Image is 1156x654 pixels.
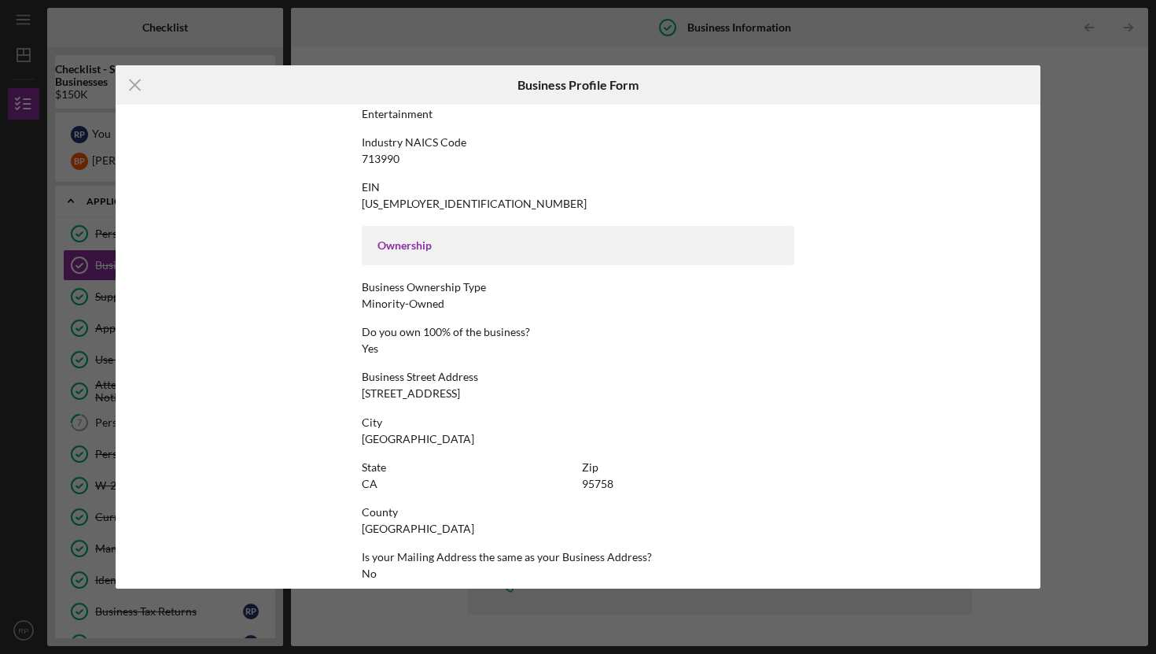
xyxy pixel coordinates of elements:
div: No [362,567,377,580]
div: Entertainment [362,108,433,120]
div: Business Ownership Type [362,281,794,294]
div: Do you own 100% of the business? [362,326,794,338]
div: Is your Mailing Address the same as your Business Address? [362,551,794,563]
h6: Business Profile Form [517,78,639,92]
div: Industry NAICS Code [362,136,794,149]
div: Business Street Address [362,371,794,383]
div: CA [362,478,377,490]
div: [US_EMPLOYER_IDENTIFICATION_NUMBER] [362,198,587,210]
div: [STREET_ADDRESS] [362,387,460,400]
div: Minority-Owned [362,297,444,310]
div: City [362,416,794,429]
div: [GEOGRAPHIC_DATA] [362,523,474,535]
div: Zip [582,461,794,474]
div: State [362,461,574,474]
div: Ownership [377,239,779,252]
div: Yes [362,342,378,355]
div: County [362,506,794,519]
div: EIN [362,181,794,194]
div: 713990 [362,153,399,165]
div: [GEOGRAPHIC_DATA] [362,433,474,445]
div: 95758 [582,478,613,490]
